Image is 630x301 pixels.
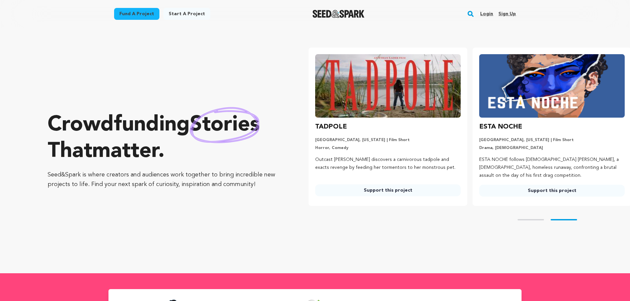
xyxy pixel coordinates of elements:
p: Crowdfunding that . [48,112,282,165]
p: [GEOGRAPHIC_DATA], [US_STATE] | Film Short [315,137,461,143]
img: Seed&Spark Logo Dark Mode [313,10,364,18]
a: Start a project [163,8,210,20]
a: Sign up [498,9,516,19]
a: Fund a project [114,8,159,20]
h3: ESTA NOCHE [479,122,522,132]
a: Support this project [479,185,625,197]
p: Seed&Spark is where creators and audiences work together to bring incredible new projects to life... [48,170,282,189]
p: [GEOGRAPHIC_DATA], [US_STATE] | Film Short [479,137,625,143]
a: Seed&Spark Homepage [313,10,364,18]
p: Horror, Comedy [315,145,461,151]
img: ESTA NOCHE image [479,54,625,118]
img: TADPOLE image [315,54,461,118]
a: Login [480,9,493,19]
p: ESTA NOCHE follows [DEMOGRAPHIC_DATA] [PERSON_NAME], a [DEMOGRAPHIC_DATA], homeless runaway, conf... [479,156,625,179]
a: Support this project [315,184,461,196]
p: Outcast [PERSON_NAME] discovers a carnivorous tadpole and exacts revenge by feeding her tormentor... [315,156,461,172]
span: matter [92,141,158,162]
h3: TADPOLE [315,122,347,132]
img: hand sketched image [190,107,260,143]
p: Drama, [DEMOGRAPHIC_DATA] [479,145,625,151]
